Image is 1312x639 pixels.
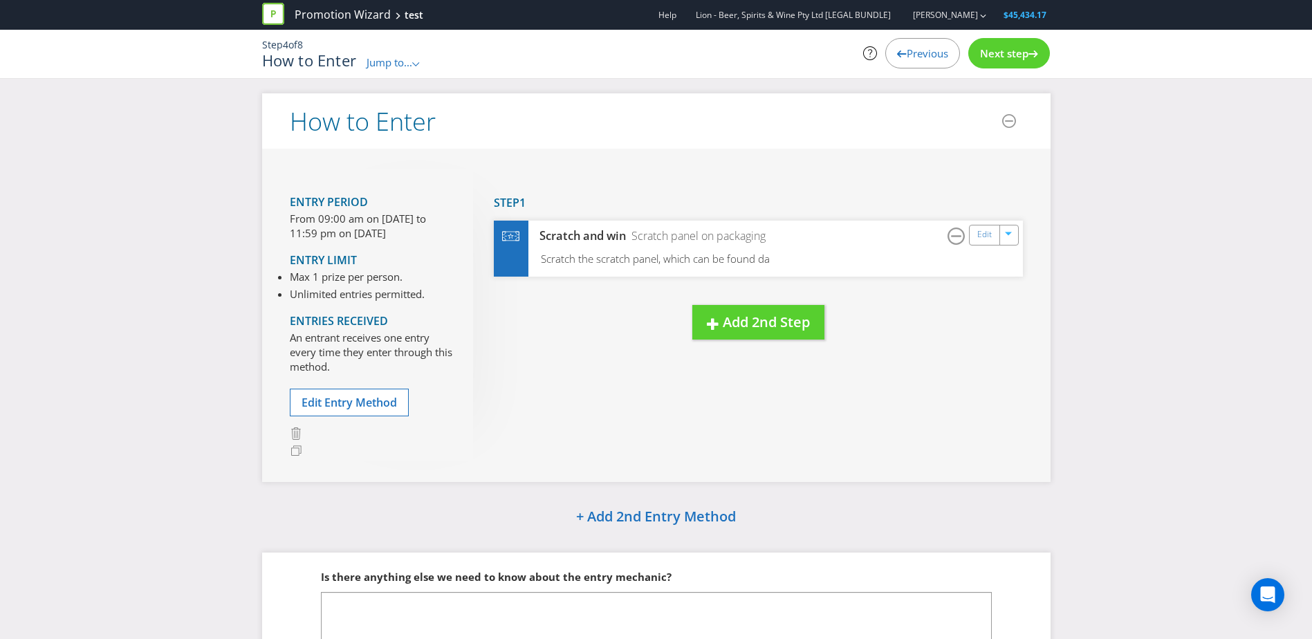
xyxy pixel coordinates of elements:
[519,195,526,210] span: 1
[290,331,452,375] p: An entrant receives one entry every time they enter through this method.
[290,212,452,241] p: From 09:00 am on [DATE] to 11:59 pm on [DATE]
[405,8,423,22] div: test
[576,507,736,526] span: + Add 2nd Entry Method
[541,503,771,532] button: + Add 2nd Entry Method
[494,195,519,210] span: Step
[290,252,357,268] span: Entry Limit
[980,46,1028,60] span: Next step
[696,9,891,21] span: Lion - Beer, Spirits & Wine Pty Ltd [LEGAL BUNDLE]
[295,7,391,23] a: Promotion Wizard
[899,9,978,21] a: [PERSON_NAME]
[290,389,409,417] button: Edit Entry Method
[626,228,766,244] div: Scratch panel on packaging
[528,228,627,244] div: Scratch and win
[1004,9,1046,21] span: $45,434.17
[541,252,770,266] span: Scratch the scratch panel, which can be found da
[692,305,824,340] button: Add 2nd Step
[290,194,368,210] span: Entry Period
[658,9,676,21] a: Help
[290,315,452,328] h4: Entries Received
[290,287,425,302] li: Unlimited entries permitted.
[262,38,283,51] span: Step
[367,55,412,69] span: Jump to...
[1251,578,1284,611] div: Open Intercom Messenger
[262,52,357,68] h1: How to Enter
[288,38,297,51] span: of
[290,108,436,136] h2: How to Enter
[290,270,425,284] li: Max 1 prize per person.
[977,227,992,243] a: Edit
[321,570,672,584] span: Is there anything else we need to know about the entry mechanic?
[297,38,303,51] span: 8
[283,38,288,51] span: 4
[907,46,948,60] span: Previous
[302,395,397,410] span: Edit Entry Method
[723,313,810,331] span: Add 2nd Step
